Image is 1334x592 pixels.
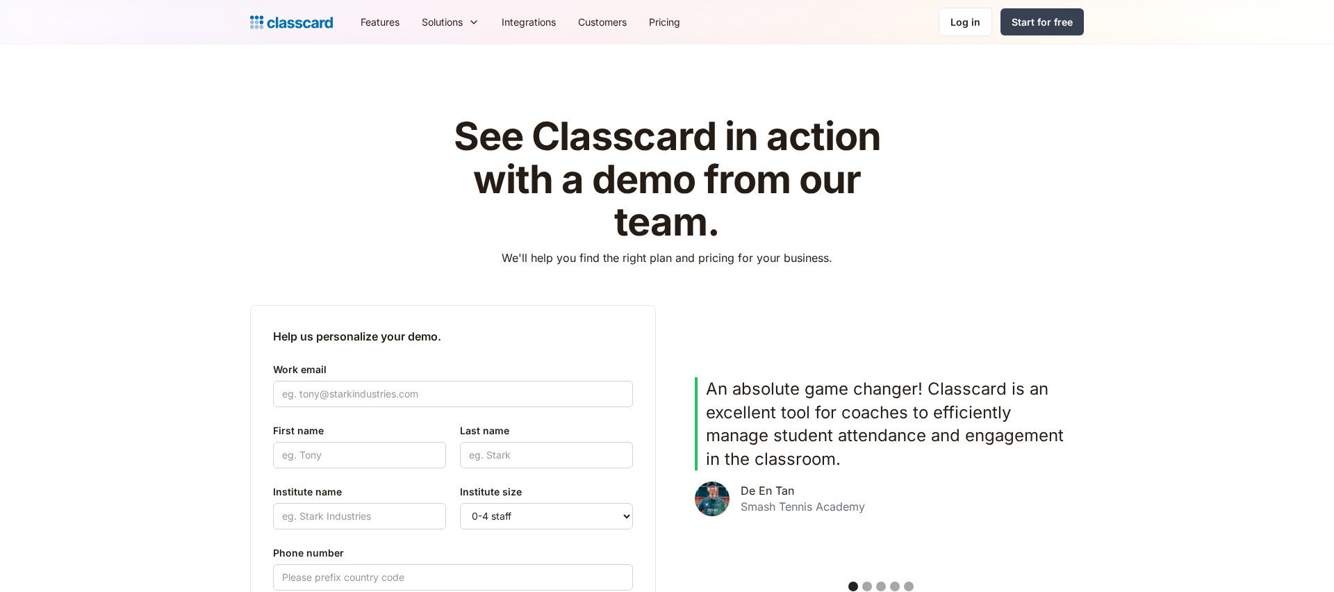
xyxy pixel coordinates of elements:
[454,113,881,245] strong: See Classcard in action with a demo from our team.
[460,422,633,439] label: Last name
[491,6,567,38] a: Integrations
[273,545,633,561] label: Phone number
[1012,15,1073,29] div: Start for free
[890,582,900,591] div: Show slide 4 of 5
[460,442,633,468] input: eg. Stark
[250,13,333,32] a: home
[567,6,638,38] a: Customers
[460,484,633,500] label: Institute size
[273,381,633,407] input: eg. tony@starkindustries.com
[273,442,446,468] input: eg. Tony
[273,564,633,591] input: Please prefix country code
[741,484,794,498] div: De En Tan
[502,249,832,266] p: We'll help you find the right plan and pricing for your business.
[876,582,886,591] div: Show slide 3 of 5
[273,503,446,529] input: eg. Stark Industries
[273,361,633,378] label: Work email
[1000,8,1084,35] a: Start for free
[273,328,633,345] h2: Help us personalize your demo.
[862,582,872,591] div: Show slide 2 of 5
[273,484,446,500] label: Institute name
[706,377,1067,470] p: An absolute game changer! Classcard is an excellent tool for coaches to efficiently manage studen...
[950,15,980,29] div: Log in
[273,422,446,439] label: First name
[422,15,463,29] div: Solutions
[349,6,411,38] a: Features
[686,369,1076,547] div: 1 of 5
[638,6,691,38] a: Pricing
[939,8,992,36] a: Log in
[741,500,865,513] div: Smash Tennis Academy
[904,582,914,591] div: Show slide 5 of 5
[848,582,858,591] div: Show slide 1 of 5
[411,6,491,38] div: Solutions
